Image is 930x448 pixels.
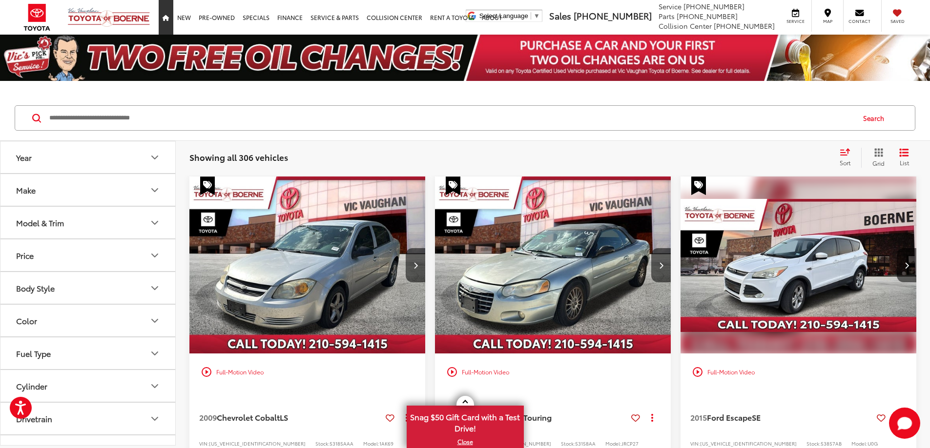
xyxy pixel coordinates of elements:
[659,21,712,31] span: Collision Center
[872,159,885,167] span: Grid
[561,440,575,447] span: Stock:
[899,158,909,167] span: List
[315,440,330,447] span: Stock:
[690,440,700,447] span: VIN:
[406,413,408,421] span: dropdown dots
[199,411,217,423] span: 2009
[690,412,873,423] a: 2015Ford EscapeSE
[209,440,306,447] span: [US_VEHICLE_IDENTIFICATION_NUMBER]
[330,440,353,447] span: 53185AAA
[817,18,838,24] span: Map
[16,251,34,260] div: Price
[659,11,675,21] span: Parts
[574,9,652,22] span: [PHONE_NUMBER]
[479,12,540,19] a: Select Language​
[398,409,415,426] button: Actions
[0,272,176,304] button: Body StyleBody Style
[785,18,806,24] span: Service
[446,176,460,195] span: Special
[199,440,209,447] span: VIN:
[651,248,671,282] button: Next image
[659,1,682,11] span: Service
[683,1,744,11] span: [PHONE_NUMBER]
[680,176,917,353] div: 2015 Ford Escape SE 0
[406,248,425,282] button: Next image
[892,148,916,167] button: List View
[189,176,426,353] a: 2009 Chevrolet Cobalt LS2009 Chevrolet Cobalt LS2009 Chevrolet Cobalt LS2009 Chevrolet Cobalt LS
[651,413,653,421] span: dropdown dots
[16,153,32,162] div: Year
[445,412,627,423] a: 2005Chrysler SebringTouring
[149,380,161,392] div: Cylinder
[199,412,382,423] a: 2009Chevrolet CobaltLS
[379,440,393,447] span: 1AK69
[821,440,842,447] span: 53857AB
[0,403,176,434] button: DrivetrainDrivetrain
[189,176,426,354] img: 2009 Chevrolet Cobalt LS
[840,158,850,167] span: Sort
[363,440,379,447] span: Model:
[897,248,916,282] button: Next image
[752,411,761,423] span: SE
[523,411,552,423] span: Touring
[149,250,161,261] div: Price
[67,7,150,27] img: Vic Vaughan Toyota of Boerne
[16,381,47,390] div: Cylinder
[149,217,161,229] div: Model & Trim
[889,408,920,439] svg: Start Chat
[806,440,821,447] span: Stock:
[149,184,161,196] div: Make
[189,151,288,163] span: Showing all 306 vehicles
[434,176,672,353] div: 2005 Chrysler Sebring Touring 0
[0,239,176,271] button: PricePrice
[534,12,540,19] span: ▼
[531,12,531,19] span: ​
[887,18,908,24] span: Saved
[48,106,854,130] input: Search by Make, Model, or Keyword
[0,337,176,369] button: Fuel TypeFuel Type
[189,176,426,353] div: 2009 Chevrolet Cobalt LS 0
[16,218,64,227] div: Model & Trim
[0,305,176,336] button: ColorColor
[149,315,161,327] div: Color
[707,411,752,423] span: Ford Escape
[434,176,672,354] img: 2005 Chrysler Sebring Touring
[835,148,861,167] button: Select sort value
[16,349,51,358] div: Fuel Type
[714,21,775,31] span: [PHONE_NUMBER]
[848,18,870,24] span: Contact
[854,106,898,130] button: Search
[280,411,288,423] span: LS
[690,411,707,423] span: 2015
[16,414,52,423] div: Drivetrain
[149,282,161,294] div: Body Style
[217,411,280,423] span: Chevrolet Cobalt
[16,316,37,325] div: Color
[861,148,892,167] button: Grid View
[479,12,528,19] span: Select Language
[575,440,596,447] span: 53158AA
[677,11,738,21] span: [PHONE_NUMBER]
[621,440,639,447] span: JRCP27
[149,413,161,425] div: Drivetrain
[700,440,797,447] span: [US_VEHICLE_IDENTIFICATION_NUMBER]
[408,407,523,436] span: Snag $50 Gift Card with a Test Drive!
[200,176,215,195] span: Special
[851,440,868,447] span: Model:
[549,9,571,22] span: Sales
[0,370,176,402] button: CylinderCylinder
[0,207,176,238] button: Model & TrimModel & Trim
[0,141,176,173] button: YearYear
[16,185,36,195] div: Make
[16,283,55,292] div: Body Style
[889,408,920,439] button: Toggle Chat Window
[868,440,878,447] span: U0G
[680,176,917,353] a: 2015 Ford Escape SE2015 Ford Escape SE2015 Ford Escape SE2015 Ford Escape SE
[149,348,161,359] div: Fuel Type
[434,176,672,353] a: 2005 Chrysler Sebring Touring2005 Chrysler Sebring Touring2005 Chrysler Sebring Touring2005 Chrys...
[680,176,917,354] img: 2015 Ford Escape SE
[0,174,176,206] button: MakeMake
[605,440,621,447] span: Model:
[149,152,161,163] div: Year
